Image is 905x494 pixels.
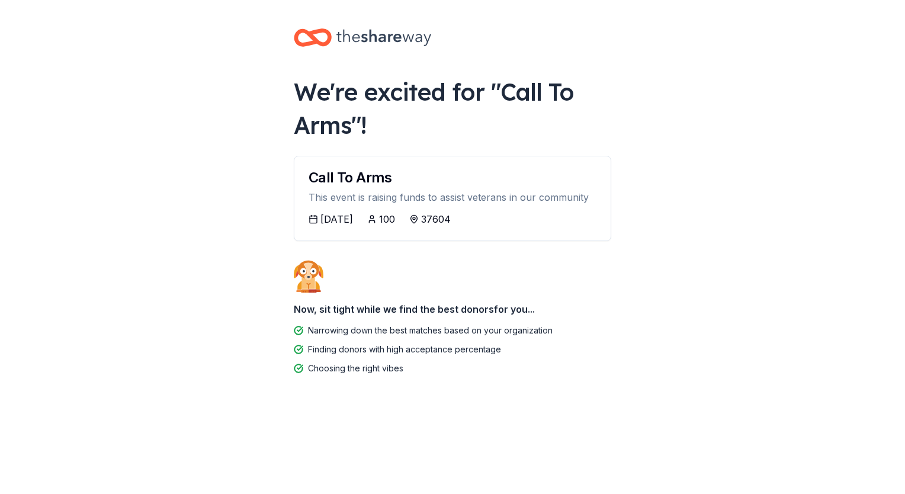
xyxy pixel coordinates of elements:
[379,212,395,226] div: 100
[308,323,553,338] div: Narrowing down the best matches based on your organization
[294,260,323,292] img: Dog waiting patiently
[308,342,501,357] div: Finding donors with high acceptance percentage
[294,297,611,321] div: Now, sit tight while we find the best donors for you...
[294,75,611,142] div: We're excited for " Call To Arms "!
[421,212,451,226] div: 37604
[309,190,596,205] div: This event is raising funds to assist veterans in our community
[309,171,596,185] div: Call To Arms
[308,361,403,376] div: Choosing the right vibes
[320,212,353,226] div: [DATE]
